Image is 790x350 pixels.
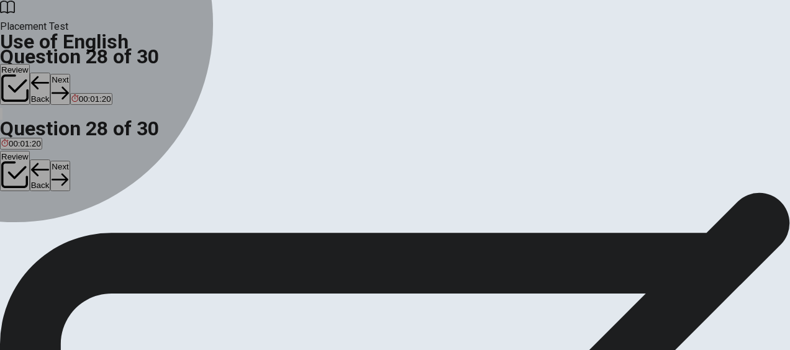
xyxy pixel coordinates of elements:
[30,159,51,192] button: Back
[9,139,41,148] span: 00:01:20
[79,94,111,104] span: 00:01:20
[50,161,70,191] button: Next
[70,93,112,105] button: 00:01:20
[50,74,70,104] button: Next
[30,73,51,105] button: Back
